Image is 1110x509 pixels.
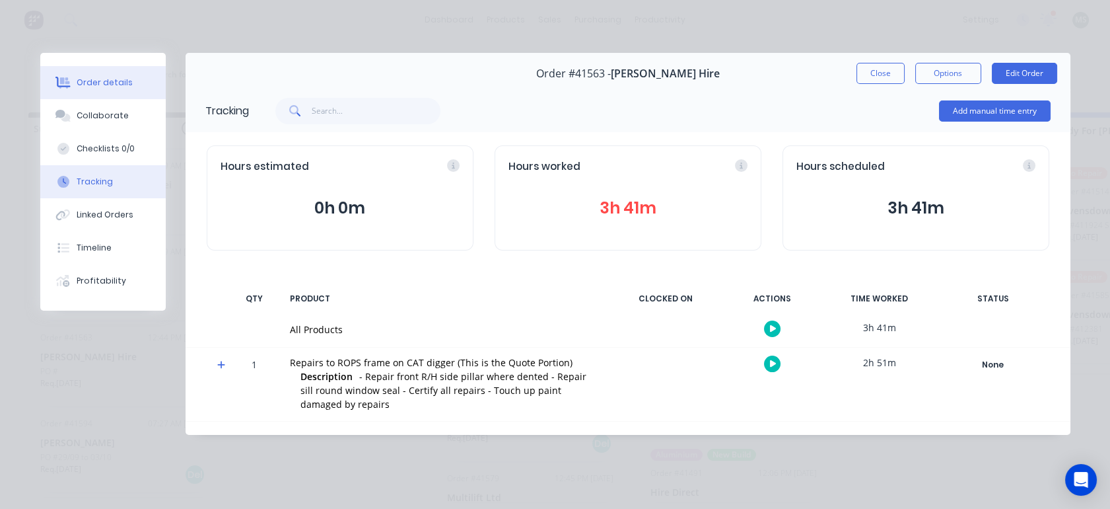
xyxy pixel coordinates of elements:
button: None [945,356,1041,374]
span: Hours estimated [221,159,309,175]
button: Timeline [40,231,166,264]
div: QTY [234,285,274,313]
div: 1 [234,350,274,421]
button: Close [856,63,905,84]
div: CLOCKED ON [616,285,715,313]
span: [PERSON_NAME] Hire [611,67,720,80]
button: Options [915,63,981,84]
button: 3h 41m [508,196,747,221]
div: Checklists 0/0 [77,143,135,155]
input: Search... [312,98,440,124]
div: Profitability [77,275,126,287]
button: Edit Order [992,63,1057,84]
button: Linked Orders [40,198,166,231]
div: Order details [77,77,133,89]
span: - Repair front R/H side pillar where dented - Repair sill round window seal - Certify all repairs... [300,370,586,411]
div: Collaborate [77,110,129,122]
span: Hours scheduled [796,159,885,175]
div: Timeline [77,242,112,254]
button: Checklists 0/0 [40,132,166,165]
button: Profitability [40,264,166,297]
div: Linked Orders [77,209,133,221]
button: Tracking [40,165,166,198]
div: 2h 51m [830,348,929,377]
span: Order #41563 - [536,67,611,80]
div: All Products [290,323,600,336]
span: Description [300,370,353,383]
div: 3h 41m [830,313,929,342]
div: Tracking [77,176,113,188]
button: Add manual time entry [939,100,1051,122]
div: PRODUCT [282,285,608,313]
div: TIME WORKED [830,285,929,313]
div: Repairs to ROPS frame on CAT digger (This is the Quote Portion) [290,356,600,370]
span: Hours worked [508,159,580,175]
button: 3h 41m [796,196,1035,221]
div: None [946,356,1041,373]
div: Tracking [205,103,249,119]
button: 0h 0m [221,196,460,221]
div: Open Intercom Messenger [1065,464,1097,496]
button: Collaborate [40,99,166,132]
button: Order details [40,66,166,99]
div: STATUS [937,285,1049,313]
div: ACTIONS [723,285,822,313]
